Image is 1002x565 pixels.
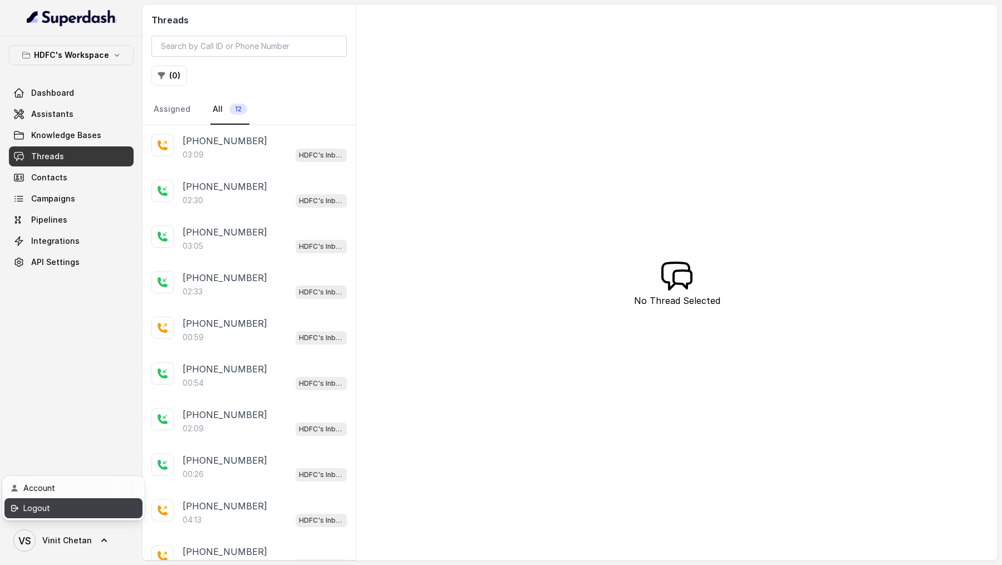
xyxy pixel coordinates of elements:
text: VS [18,535,31,547]
a: Vinit Chetan [9,525,134,556]
div: Logout [23,502,118,515]
span: Vinit Chetan [42,535,92,546]
div: Vinit Chetan [2,476,145,520]
div: Account [23,482,118,495]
